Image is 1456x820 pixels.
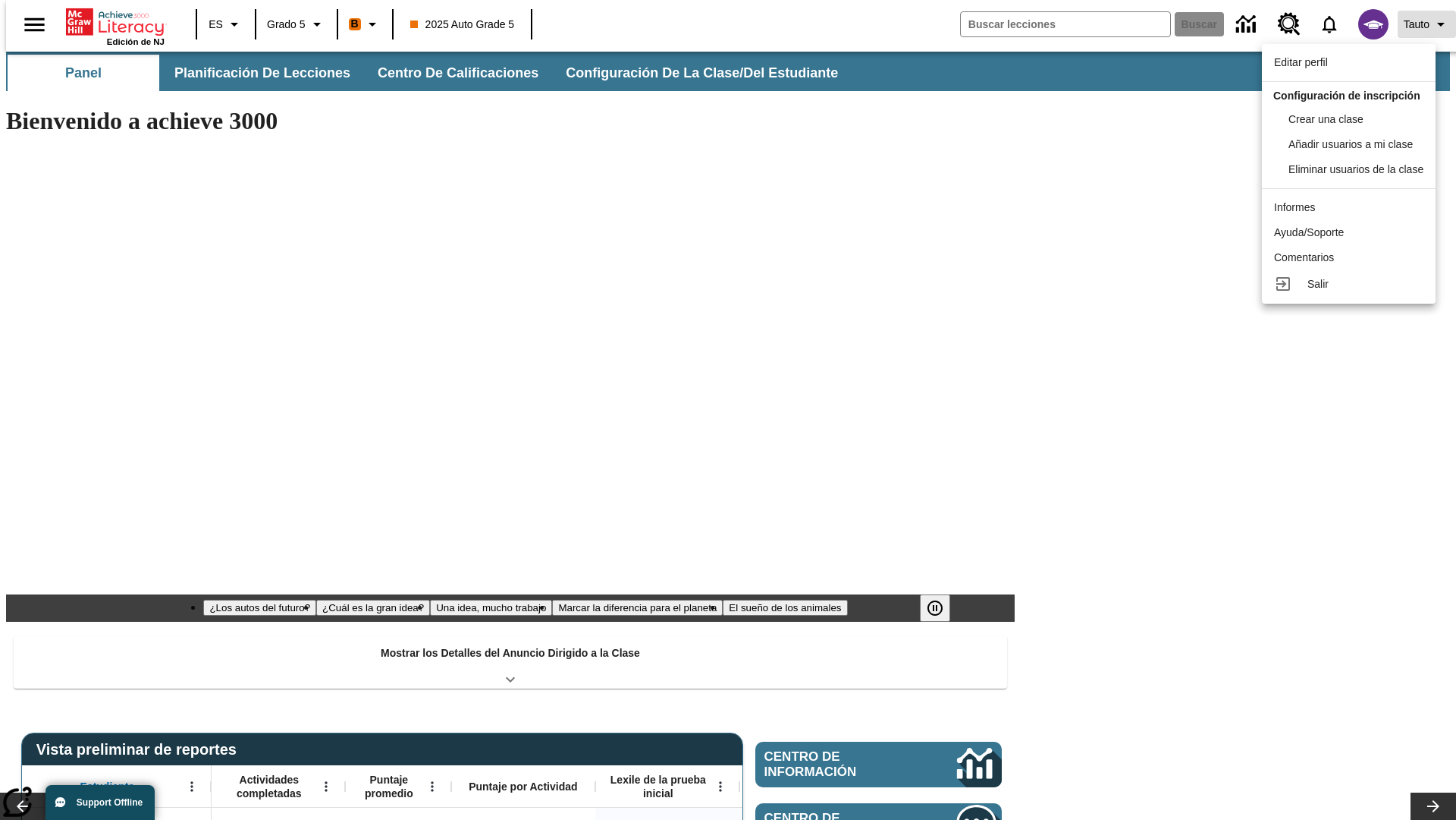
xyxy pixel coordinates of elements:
span: Editar perfil [1274,56,1328,68]
span: Comentarios [1274,251,1334,263]
span: Eliminar usuarios de la clase [1288,163,1423,175]
span: Ayuda/Soporte [1274,226,1344,238]
span: Configuración de inscripción [1273,90,1420,102]
span: Salir [1307,278,1329,290]
span: Añadir usuarios a mi clase [1288,138,1413,150]
span: Informes [1274,201,1315,213]
span: Crear una clase [1288,113,1363,125]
